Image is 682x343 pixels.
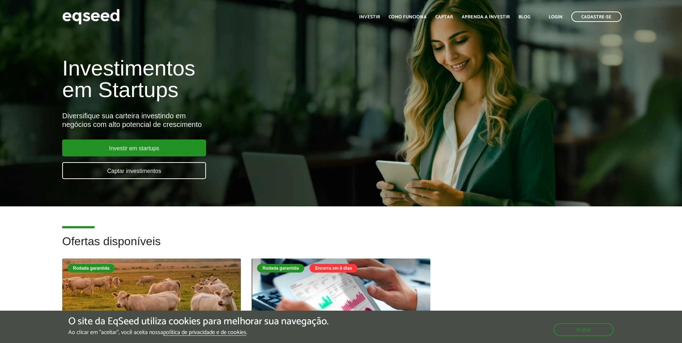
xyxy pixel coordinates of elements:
[435,15,453,19] a: Captar
[62,162,206,179] a: Captar investimentos
[62,235,620,259] h2: Ofertas disponíveis
[359,15,380,19] a: Investir
[257,264,304,273] div: Rodada garantida
[62,58,393,101] h1: Investimentos em Startups
[554,323,614,336] button: Aceitar
[163,330,246,336] a: política de privacidade e de cookies
[68,264,115,273] div: Rodada garantida
[389,15,427,19] a: Como funciona
[68,329,329,336] p: Ao clicar em "aceitar", você aceita nossa .
[62,111,393,129] div: Diversifique sua carteira investindo em negócios com alto potencial de crescimento
[518,15,530,19] a: Blog
[62,7,120,26] img: EqSeed
[62,140,206,156] a: Investir em startups
[462,15,510,19] a: Aprenda a investir
[549,15,563,19] a: Login
[68,316,329,327] h5: O site da EqSeed utiliza cookies para melhorar sua navegação.
[571,12,622,22] a: Cadastre-se
[310,264,357,273] div: Encerra em 8 dias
